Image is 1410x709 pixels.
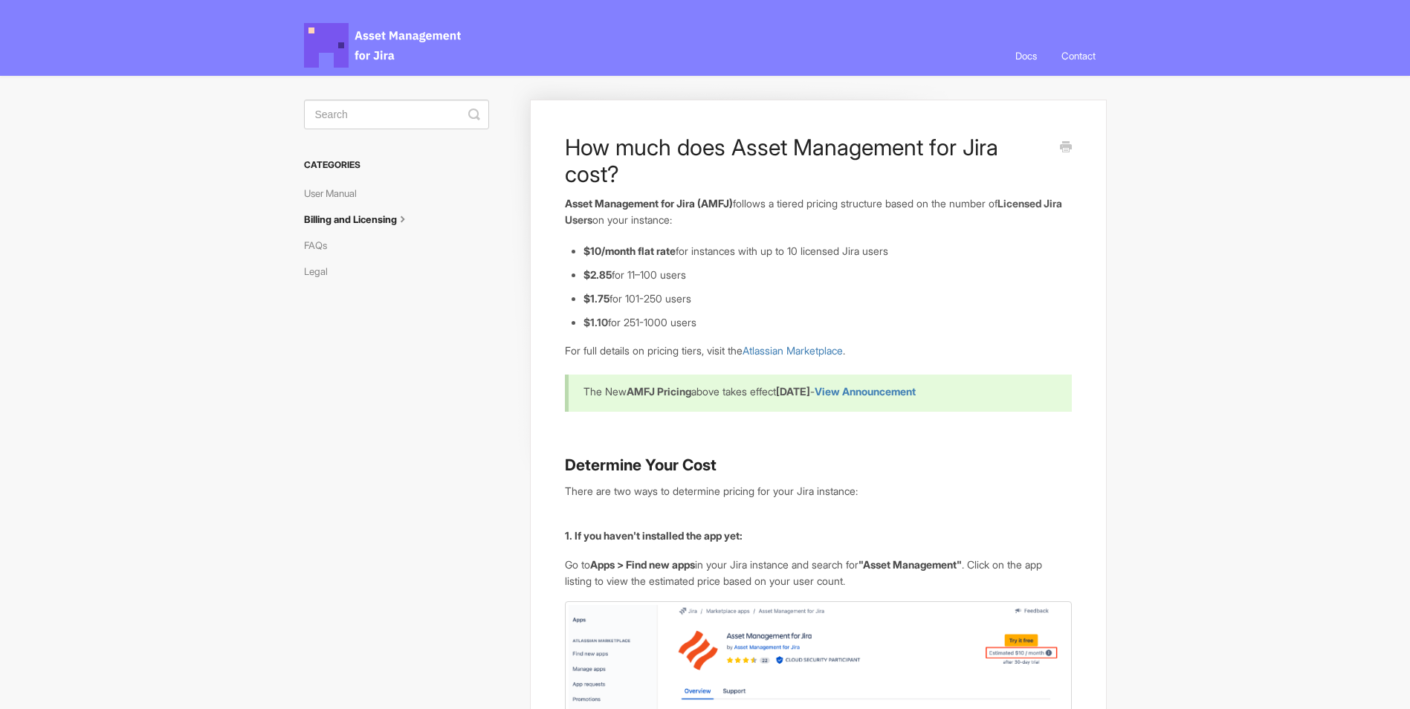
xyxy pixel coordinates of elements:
[1060,140,1072,156] a: Print this Article
[565,483,1071,499] p: There are two ways to determine pricing for your Jira instance:
[565,455,1071,476] h3: Determine Your Cost
[304,207,421,231] a: Billing and Licensing
[304,259,339,283] a: Legal
[583,291,1071,307] li: for 101-250 users
[565,343,1071,359] p: For full details on pricing tiers, visit the .
[583,314,1071,331] li: for 251-1000 users
[1050,36,1107,76] a: Contact
[565,195,1071,227] p: follows a tiered pricing structure based on the number of on your instance:
[590,558,695,571] strong: Apps > Find new apps
[304,152,489,178] h3: Categories
[858,558,962,571] strong: "Asset Management"
[627,385,691,398] b: AMFJ Pricing
[815,385,916,398] a: View Announcement
[304,181,368,205] a: User Manual
[583,316,608,328] b: $1.10
[583,292,609,305] strong: $1.75
[583,267,1071,283] li: for 11–100 users
[776,385,810,398] b: [DATE]
[583,383,1052,400] p: The New above takes effect -
[565,134,1049,187] h1: How much does Asset Management for Jira cost?
[1004,36,1048,76] a: Docs
[565,529,743,542] strong: 1. If you haven't installed the app yet:
[304,23,463,68] span: Asset Management for Jira Docs
[583,243,1071,259] li: for instances with up to 10 licensed Jira users
[565,557,1071,589] p: Go to in your Jira instance and search for . Click on the app listing to view the estimated price...
[583,245,676,257] strong: $10/month flat rate
[565,197,733,210] strong: Asset Management for Jira (AMFJ)
[304,100,489,129] input: Search
[565,197,1062,226] b: Licensed Jira Users
[304,233,338,257] a: FAQs
[743,344,843,357] a: Atlassian Marketplace
[583,268,612,281] strong: $2.85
